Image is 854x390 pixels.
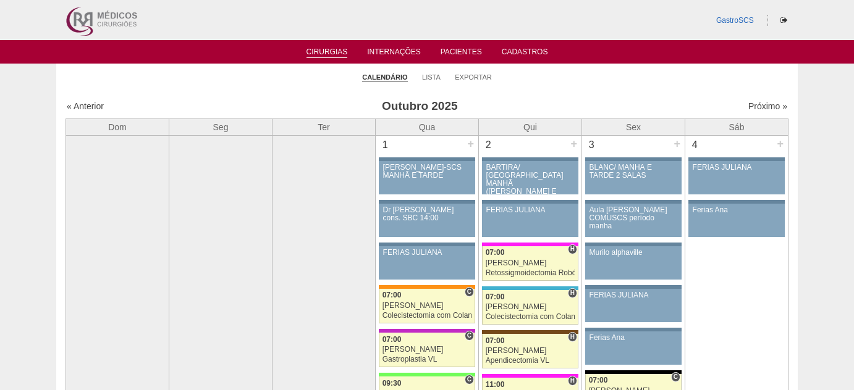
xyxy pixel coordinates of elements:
[585,285,682,289] div: Key: Aviso
[693,164,781,172] div: FERIAS JULIANA
[486,313,575,321] div: Colecistectomia com Colangiografia VL
[379,333,475,367] a: C 07:00 [PERSON_NAME] Gastroplastia VL
[67,101,104,111] a: « Anterior
[379,161,475,194] a: [PERSON_NAME]-SCS MANHÃ E TARDE
[240,97,600,115] h3: Outubro 2025
[590,206,678,231] div: Aula [PERSON_NAME] COMUSCS período manha
[383,249,471,257] div: FERIAS JULIANA
[585,289,682,322] a: FERIAS JULIANA
[383,302,472,310] div: [PERSON_NAME]
[688,200,785,204] div: Key: Aviso
[582,118,685,135] th: Sex
[482,334,578,368] a: H 07:00 [PERSON_NAME] Apendicectomia VL
[585,331,682,365] a: Ferias Ana
[486,164,575,212] div: BARTIRA/ [GEOGRAPHIC_DATA] MANHÃ ([PERSON_NAME] E ANA)/ SANTA JOANA -TARDE
[465,375,474,384] span: Consultório
[486,347,575,355] div: [PERSON_NAME]
[585,200,682,204] div: Key: Aviso
[590,249,678,257] div: Murilo alphaville
[383,355,472,363] div: Gastroplastia VL
[465,287,474,297] span: Consultório
[585,370,682,374] div: Key: Blanc
[383,346,472,354] div: [PERSON_NAME]
[486,259,575,267] div: [PERSON_NAME]
[486,206,575,214] div: FERIAS JULIANA
[585,328,682,331] div: Key: Aviso
[685,118,788,135] th: Sáb
[482,246,578,281] a: H 07:00 [PERSON_NAME] Retossigmoidectomia Robótica
[383,335,402,344] span: 07:00
[486,357,575,365] div: Apendicectomia VL
[486,336,505,345] span: 07:00
[585,157,682,161] div: Key: Aviso
[379,243,475,246] div: Key: Aviso
[379,157,475,161] div: Key: Aviso
[671,372,680,382] span: Consultório
[693,206,781,214] div: Ferias Ana
[482,161,578,194] a: BARTIRA/ [GEOGRAPHIC_DATA] MANHÃ ([PERSON_NAME] E ANA)/ SANTA JOANA -TARDE
[66,118,169,135] th: Dom
[422,73,441,81] a: Lista
[376,118,479,135] th: Qua
[568,332,577,342] span: Hospital
[383,206,471,222] div: Dr [PERSON_NAME] cons. SBC 14:00
[585,161,682,194] a: BLANC/ MANHÃ E TARDE 2 SALAS
[486,269,575,277] div: Retossigmoidectomia Robótica
[482,200,578,204] div: Key: Aviso
[479,136,498,154] div: 2
[688,204,785,237] a: Ferias Ana
[482,204,578,237] a: FERIAS JULIANA
[585,243,682,246] div: Key: Aviso
[273,118,376,135] th: Ter
[482,243,578,246] div: Key: Pro Matre
[688,161,785,194] a: FERIAS JULIANA
[486,248,505,257] span: 07:00
[590,164,678,180] div: BLANC/ MANHÃ E TARDE 2 SALAS
[585,246,682,280] a: Murilo alphaville
[716,16,754,25] a: GastroSCS
[383,379,402,388] span: 09:30
[486,292,505,301] span: 07:00
[590,291,678,299] div: FERIAS JULIANA
[568,244,577,254] span: Hospital
[383,291,402,299] span: 07:00
[379,204,475,237] a: Dr [PERSON_NAME] cons. SBC 14:00
[367,48,421,60] a: Internações
[383,164,471,180] div: [PERSON_NAME]-SCS MANHÃ E TARDE
[569,136,579,152] div: +
[486,380,505,389] span: 11:00
[455,73,492,81] a: Exportar
[379,285,475,289] div: Key: São Luiz - SCS
[568,376,577,386] span: Hospital
[482,157,578,161] div: Key: Aviso
[486,303,575,311] div: [PERSON_NAME]
[582,136,601,154] div: 3
[482,286,578,290] div: Key: Neomater
[590,334,678,342] div: Ferias Ana
[307,48,348,58] a: Cirurgias
[379,200,475,204] div: Key: Aviso
[362,73,407,82] a: Calendário
[379,289,475,323] a: C 07:00 [PERSON_NAME] Colecistectomia com Colangiografia VL
[379,373,475,376] div: Key: Brasil
[688,157,785,161] div: Key: Aviso
[379,329,475,333] div: Key: Maria Braido
[479,118,582,135] th: Qui
[748,101,787,111] a: Próximo »
[441,48,482,60] a: Pacientes
[685,136,704,154] div: 4
[482,374,578,378] div: Key: Pro Matre
[376,136,395,154] div: 1
[383,312,472,320] div: Colecistectomia com Colangiografia VL
[465,331,474,341] span: Consultório
[780,17,787,24] i: Sair
[568,288,577,298] span: Hospital
[482,330,578,334] div: Key: Santa Joana
[379,246,475,280] a: FERIAS JULIANA
[502,48,548,60] a: Cadastros
[585,204,682,237] a: Aula [PERSON_NAME] COMUSCS período manha
[775,136,785,152] div: +
[672,136,682,152] div: +
[465,136,476,152] div: +
[169,118,273,135] th: Seg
